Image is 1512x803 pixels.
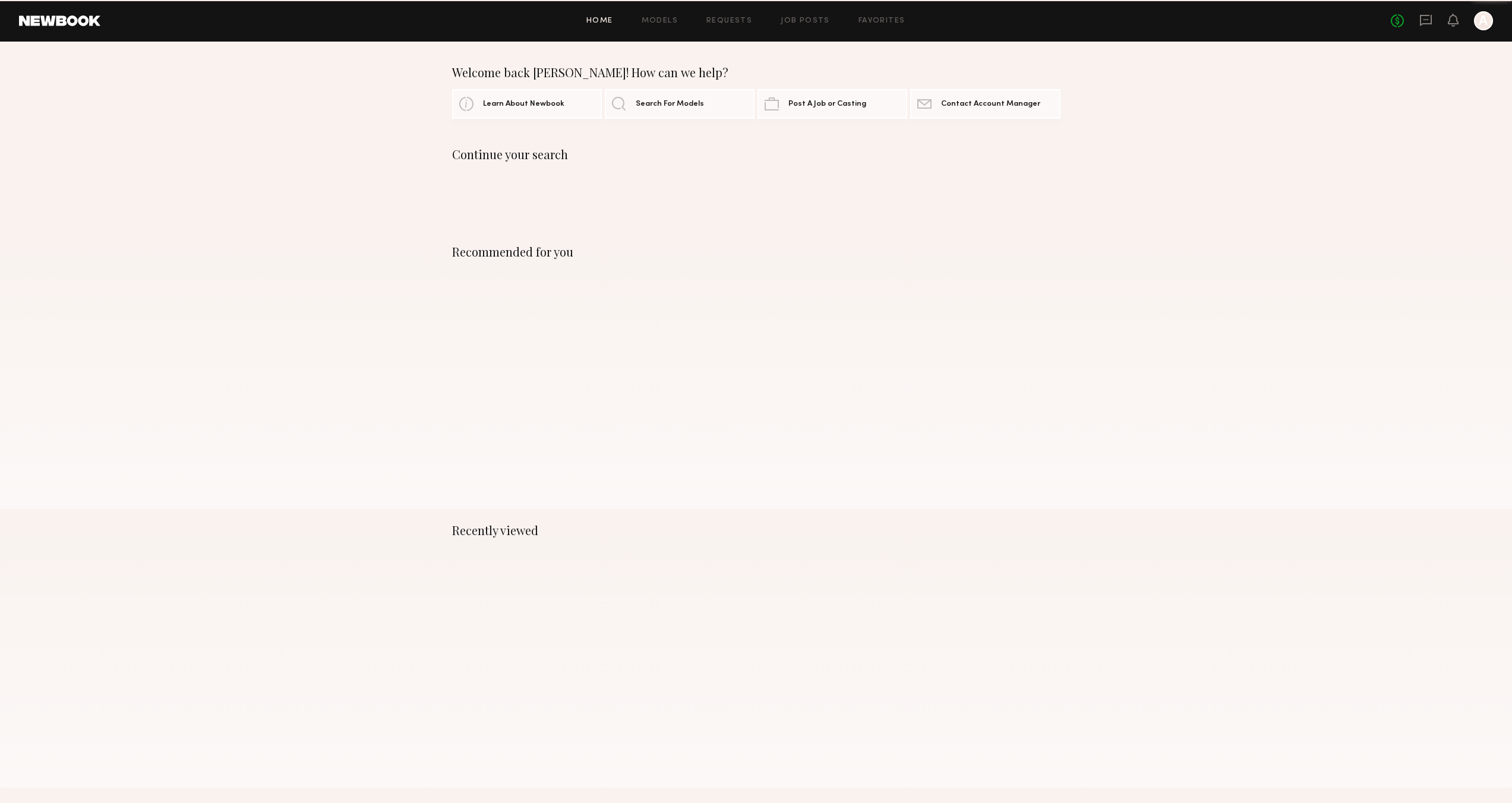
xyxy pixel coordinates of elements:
[757,89,907,119] a: Post A Job or Casting
[910,89,1060,119] a: Contact Account Manager
[781,17,830,25] a: Job Posts
[605,89,755,119] a: Search For Models
[452,245,1060,259] div: Recommended for you
[452,147,1060,162] div: Continue your search
[858,17,905,25] a: Favorites
[706,17,752,25] a: Requests
[636,100,704,108] span: Search For Models
[586,17,613,25] a: Home
[941,100,1040,108] span: Contact Account Manager
[452,65,1060,80] div: Welcome back [PERSON_NAME]! How can we help?
[452,89,602,119] a: Learn About Newbook
[452,523,1060,538] div: Recently viewed
[788,100,866,108] span: Post A Job or Casting
[642,17,678,25] a: Models
[483,100,564,108] span: Learn About Newbook
[1474,11,1493,30] a: A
